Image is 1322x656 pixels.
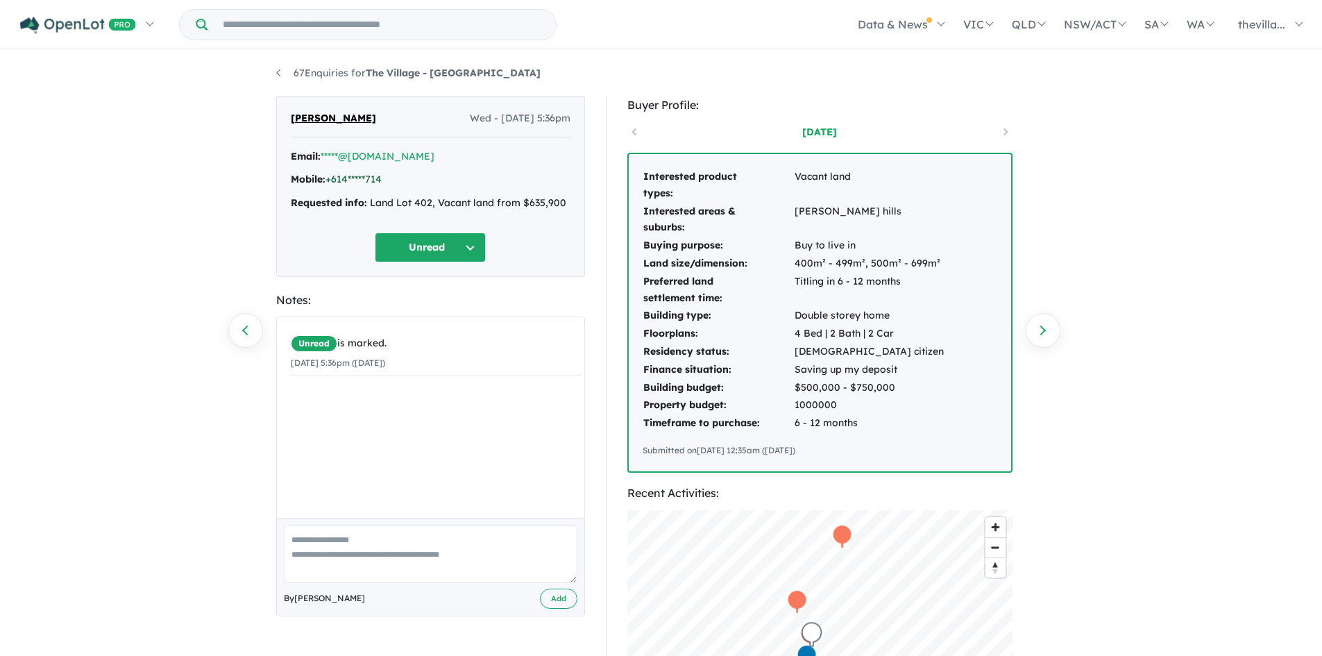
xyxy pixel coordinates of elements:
strong: Requested info: [291,196,367,209]
td: Interested product types: [643,168,794,203]
td: Titling in 6 - 12 months [794,273,944,308]
div: Buyer Profile: [627,96,1012,115]
img: Openlot PRO Logo White [20,17,136,34]
div: is marked. [291,335,581,352]
small: [DATE] 5:36pm ([DATE]) [291,358,385,368]
nav: breadcrumb [276,65,1046,82]
a: 67Enquiries forThe Village - [GEOGRAPHIC_DATA] [276,67,541,79]
div: Map marker [786,589,807,615]
div: Map marker [831,524,852,550]
button: Unread [375,233,486,262]
td: Land size/dimension: [643,255,794,273]
button: Zoom out [985,537,1006,557]
td: Finance situation: [643,361,794,379]
td: Preferred land settlement time: [643,273,794,308]
td: Interested areas & suburbs: [643,203,794,237]
td: Vacant land [794,168,944,203]
div: Recent Activities: [627,484,1012,503]
button: Add [540,589,577,609]
span: [PERSON_NAME] [291,110,376,127]
td: Saving up my deposit [794,361,944,379]
span: Zoom out [985,538,1006,557]
td: 4 Bed | 2 Bath | 2 Car [794,325,944,343]
span: Unread [291,335,337,352]
div: Land Lot 402, Vacant land from $635,900 [291,195,570,212]
td: Building budget: [643,379,794,397]
td: 1000000 [794,396,944,414]
div: Map marker [801,622,822,648]
td: 400m² - 499m², 500m² - 699m² [794,255,944,273]
div: Map marker [799,623,820,649]
div: Notes: [276,291,585,310]
td: Buy to live in [794,237,944,255]
span: Reset bearing to north [985,558,1006,578]
td: Timeframe to purchase: [643,414,794,432]
td: Double storey home [794,307,944,325]
strong: Mobile: [291,173,325,185]
strong: Email: [291,150,321,162]
td: Property budget: [643,396,794,414]
td: $500,000 - $750,000 [794,379,944,397]
td: [DEMOGRAPHIC_DATA] citizen [794,343,944,361]
td: Residency status: [643,343,794,361]
strong: The Village - [GEOGRAPHIC_DATA] [366,67,541,79]
span: thevilla... [1238,17,1285,31]
input: Try estate name, suburb, builder or developer [210,10,553,40]
a: [DATE] [761,125,879,139]
div: Submitted on [DATE] 12:35am ([DATE]) [643,444,997,457]
td: Floorplans: [643,325,794,343]
td: [PERSON_NAME] hills [794,203,944,237]
td: 6 - 12 months [794,414,944,432]
td: Buying purpose: [643,237,794,255]
button: Reset bearing to north [985,557,1006,578]
span: By [PERSON_NAME] [284,591,365,605]
td: Building type: [643,307,794,325]
span: Wed - [DATE] 5:36pm [470,110,570,127]
button: Zoom in [985,517,1006,537]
